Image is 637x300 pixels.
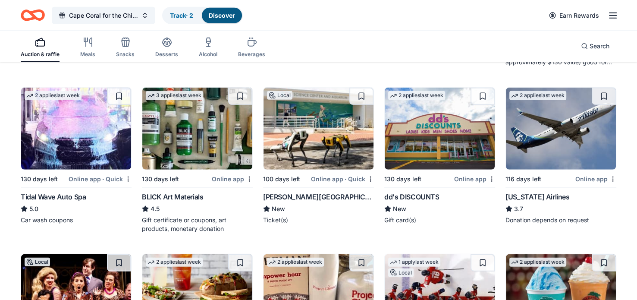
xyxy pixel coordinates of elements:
[21,51,60,58] div: Auction & raffle
[21,87,132,224] a: Image for Tidal Wave Auto Spa2 applieslast week130 days leftOnline app•QuickTidal Wave Auto Spa5....
[393,204,406,214] span: New
[506,88,616,170] img: Image for Alaska Airlines
[590,41,609,51] span: Search
[267,258,324,267] div: 2 applies last week
[212,174,253,184] div: Online app
[25,258,50,266] div: Local
[29,204,38,214] span: 5.0
[575,174,616,184] div: Online app
[142,192,203,202] div: BLICK Art Materials
[25,91,82,100] div: 2 applies last week
[544,8,604,23] a: Earn Rewards
[151,204,160,214] span: 4.5
[142,216,253,233] div: Gift certificate or coupons, art products, monetary donation
[263,174,300,184] div: 100 days left
[263,87,374,224] a: Image for Cox Science Center and AquariumLocal100 days leftOnline app•Quick[PERSON_NAME][GEOGRAPH...
[264,88,373,170] img: Image for Cox Science Center and Aquarium
[142,174,179,184] div: 130 days left
[238,51,265,58] div: Beverages
[505,87,616,224] a: Image for Alaska Airlines2 applieslast week116 days leftOnline app[US_STATE] Airlines3.7Donation ...
[509,91,566,100] div: 2 applies last week
[388,258,440,267] div: 1 apply last week
[69,174,132,184] div: Online app Quick
[146,258,203,267] div: 2 applies last week
[345,176,347,183] span: •
[21,192,86,202] div: Tidal Wave Auto Spa
[146,91,203,100] div: 3 applies last week
[272,204,285,214] span: New
[80,34,95,62] button: Meals
[263,216,374,224] div: Ticket(s)
[52,7,155,24] button: Cape Coral for the Children Bingo Raffle
[80,51,95,58] div: Meals
[21,216,132,224] div: Car wash coupons
[21,88,131,170] img: Image for Tidal Wave Auto Spa
[21,174,58,184] div: 130 days left
[209,12,235,19] a: Discover
[199,51,217,58] div: Alcohol
[199,34,217,62] button: Alcohol
[514,204,523,214] span: 3.7
[384,192,439,202] div: dd's DISCOUNTS
[69,10,138,21] span: Cape Coral for the Children Bingo Raffle
[116,34,135,62] button: Snacks
[505,174,541,184] div: 116 days left
[263,192,374,202] div: [PERSON_NAME][GEOGRAPHIC_DATA] and Aquarium
[384,87,495,224] a: Image for dd's DISCOUNTS2 applieslast week130 days leftOnline appdd's DISCOUNTSNewGift card(s)
[454,174,495,184] div: Online app
[267,91,292,100] div: Local
[238,34,265,62] button: Beverages
[116,51,135,58] div: Snacks
[21,5,45,25] a: Home
[388,91,445,100] div: 2 applies last week
[170,12,193,19] a: Track· 2
[162,7,243,24] button: Track· 2Discover
[155,51,178,58] div: Desserts
[384,216,495,224] div: Gift card(s)
[509,258,566,267] div: 2 applies last week
[102,176,104,183] span: •
[574,38,616,55] button: Search
[155,34,178,62] button: Desserts
[142,87,253,233] a: Image for BLICK Art Materials3 applieslast week130 days leftOnline appBLICK Art Materials4.5Gift ...
[384,174,421,184] div: 130 days left
[385,88,495,170] img: Image for dd's DISCOUNTS
[21,34,60,62] button: Auction & raffle
[505,216,616,224] div: Donation depends on request
[388,268,414,277] div: Local
[311,174,374,184] div: Online app Quick
[505,192,569,202] div: [US_STATE] Airlines
[142,88,252,170] img: Image for BLICK Art Materials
